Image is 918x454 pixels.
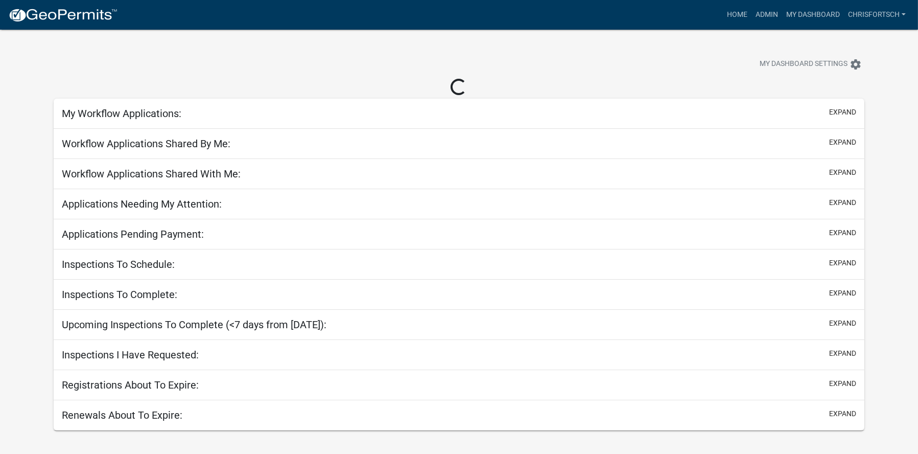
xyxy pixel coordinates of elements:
[829,197,856,208] button: expand
[850,58,862,71] i: settings
[829,137,856,148] button: expand
[62,258,175,270] h5: Inspections To Schedule:
[829,258,856,268] button: expand
[62,379,199,391] h5: Registrations About To Expire:
[62,107,181,120] h5: My Workflow Applications:
[62,168,241,180] h5: Workflow Applications Shared With Me:
[829,167,856,178] button: expand
[62,409,182,421] h5: Renewals About To Expire:
[782,5,844,25] a: My Dashboard
[829,348,856,359] button: expand
[62,349,199,361] h5: Inspections I Have Requested:
[829,378,856,389] button: expand
[829,228,856,238] button: expand
[723,5,751,25] a: Home
[62,198,222,210] h5: Applications Needing My Attention:
[844,5,910,25] a: ChrisFortsch
[829,288,856,299] button: expand
[829,107,856,118] button: expand
[829,408,856,419] button: expand
[760,58,848,71] span: My Dashboard Settings
[751,54,870,74] button: My Dashboard Settingssettings
[62,138,230,150] h5: Workflow Applications Shared By Me:
[62,228,204,240] h5: Applications Pending Payment:
[62,319,326,331] h5: Upcoming Inspections To Complete (<7 days from [DATE]):
[62,288,177,301] h5: Inspections To Complete:
[751,5,782,25] a: Admin
[829,318,856,329] button: expand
